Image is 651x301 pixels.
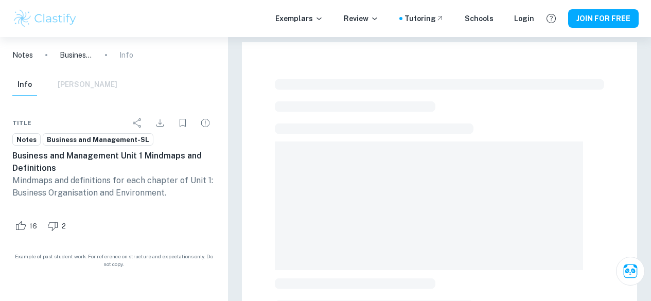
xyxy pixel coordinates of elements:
[127,113,148,133] div: Share
[12,133,41,146] a: Notes
[60,49,93,61] p: Business and Management Unit 1 Mindmaps and Definitions
[12,8,78,29] img: Clastify logo
[43,135,153,145] span: Business and Management-SL
[465,13,494,24] a: Schools
[12,118,31,128] span: Title
[12,174,216,199] p: Mindmaps and definitions for each chapter of Unit 1: Business Organisation and Environment.
[514,13,534,24] a: Login
[344,13,379,24] p: Review
[542,10,560,27] button: Help and Feedback
[43,133,153,146] a: Business and Management-SL
[12,218,43,234] div: Like
[195,113,216,133] div: Report issue
[24,221,43,232] span: 16
[13,135,40,145] span: Notes
[275,13,323,24] p: Exemplars
[150,113,170,133] div: Download
[12,74,37,96] button: Info
[12,150,216,174] h6: Business and Management Unit 1 Mindmaps and Definitions
[45,218,72,234] div: Dislike
[56,221,72,232] span: 2
[616,257,645,286] button: Ask Clai
[568,9,639,28] button: JOIN FOR FREE
[404,13,444,24] a: Tutoring
[12,253,216,268] span: Example of past student work. For reference on structure and expectations only. Do not copy.
[12,49,33,61] a: Notes
[119,49,133,61] p: Info
[172,113,193,133] div: Bookmark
